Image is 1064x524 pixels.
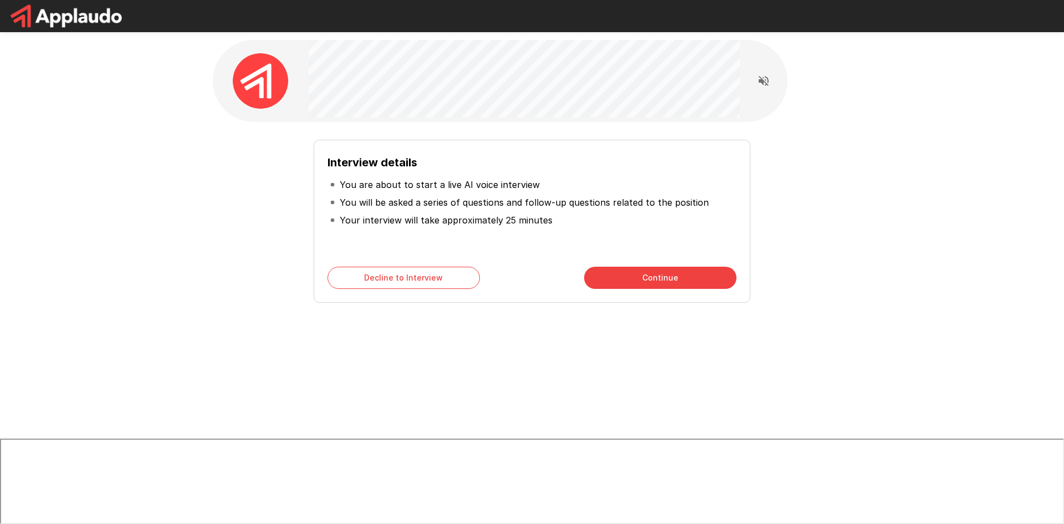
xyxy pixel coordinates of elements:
img: applaudo_avatar.png [233,53,288,109]
button: Read questions aloud [753,70,775,92]
p: You are about to start a live AI voice interview [340,178,540,191]
p: You will be asked a series of questions and follow-up questions related to the position [340,196,709,209]
button: Continue [584,267,736,289]
p: Your interview will take approximately 25 minutes [340,213,553,227]
b: Interview details [328,156,417,169]
button: Decline to Interview [328,267,480,289]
